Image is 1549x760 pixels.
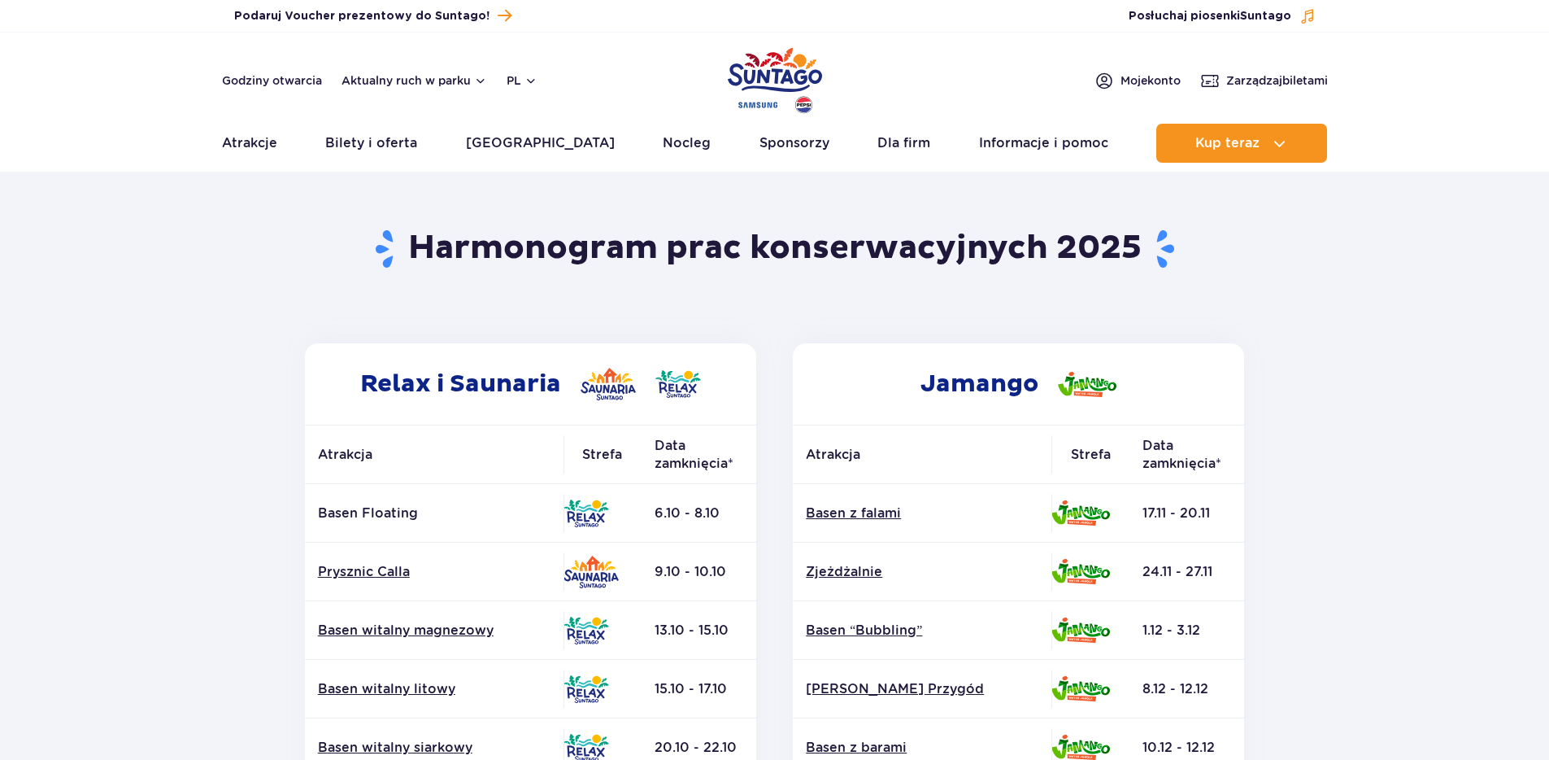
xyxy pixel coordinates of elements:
[806,504,1038,522] a: Basen z falami
[1129,660,1244,719] td: 8.12 - 12.12
[305,426,563,484] th: Atrakcja
[1156,124,1327,163] button: Kup teraz
[1051,735,1110,760] img: Jamango
[563,500,609,527] img: Relax
[1051,676,1110,701] img: Jamango
[806,622,1038,640] a: Basen “Bubbling”
[1129,543,1244,601] td: 24.11 - 27.11
[1200,71,1328,90] a: Zarządzajbiletami
[222,124,277,163] a: Atrakcje
[318,739,550,757] a: Basen witalny siarkowy
[1129,8,1291,24] span: Posłuchaj piosenki
[298,228,1251,270] h1: Harmonogram prac konserwacyjnych 2025
[642,543,756,601] td: 9.10 - 10.10
[1051,618,1110,643] img: Jamango
[563,426,642,484] th: Strefa
[581,368,636,400] img: Saunaria
[655,370,701,398] img: Relax
[234,8,490,24] span: Podaruj Voucher prezentowy do Suntago!
[466,124,615,163] a: [GEOGRAPHIC_DATA]
[642,426,756,484] th: Data zamknięcia*
[663,124,711,163] a: Nocleg
[1051,426,1129,484] th: Strefa
[318,563,550,581] a: Prysznic Calla
[806,680,1038,698] a: [PERSON_NAME] Przygód
[759,124,829,163] a: Sponsorzy
[234,5,511,27] a: Podaruj Voucher prezentowy do Suntago!
[728,41,822,116] a: Park of Poland
[1129,8,1316,24] button: Posłuchaj piosenkiSuntago
[1195,136,1260,151] span: Kup teraz
[1226,72,1328,89] span: Zarządzaj biletami
[318,504,550,522] p: Basen Floating
[507,72,537,89] button: pl
[1094,71,1181,90] a: Mojekonto
[318,622,550,640] a: Basen witalny magnezowy
[1129,484,1244,543] td: 17.11 - 20.11
[793,343,1244,425] h2: Jamango
[806,563,1038,581] a: Zjeżdżalnie
[1129,601,1244,660] td: 1.12 - 3.12
[563,556,619,588] img: Saunaria
[877,124,930,163] a: Dla firm
[793,426,1051,484] th: Atrakcja
[1240,11,1291,22] span: Suntago
[563,675,609,703] img: Relax
[642,484,756,543] td: 6.10 - 8.10
[563,617,609,644] img: Relax
[318,680,550,698] a: Basen witalny litowy
[806,739,1038,757] a: Basen z barami
[1058,372,1116,397] img: Jamango
[222,72,322,89] a: Godziny otwarcia
[325,124,417,163] a: Bilety i oferta
[1051,559,1110,584] img: Jamango
[305,343,756,425] h2: Relax i Saunaria
[1129,426,1244,484] th: Data zamknięcia*
[342,74,487,87] button: Aktualny ruch w parku
[979,124,1108,163] a: Informacje i pomoc
[642,660,756,719] td: 15.10 - 17.10
[642,601,756,660] td: 13.10 - 15.10
[1120,72,1181,89] span: Moje konto
[1051,500,1110,526] img: Jamango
